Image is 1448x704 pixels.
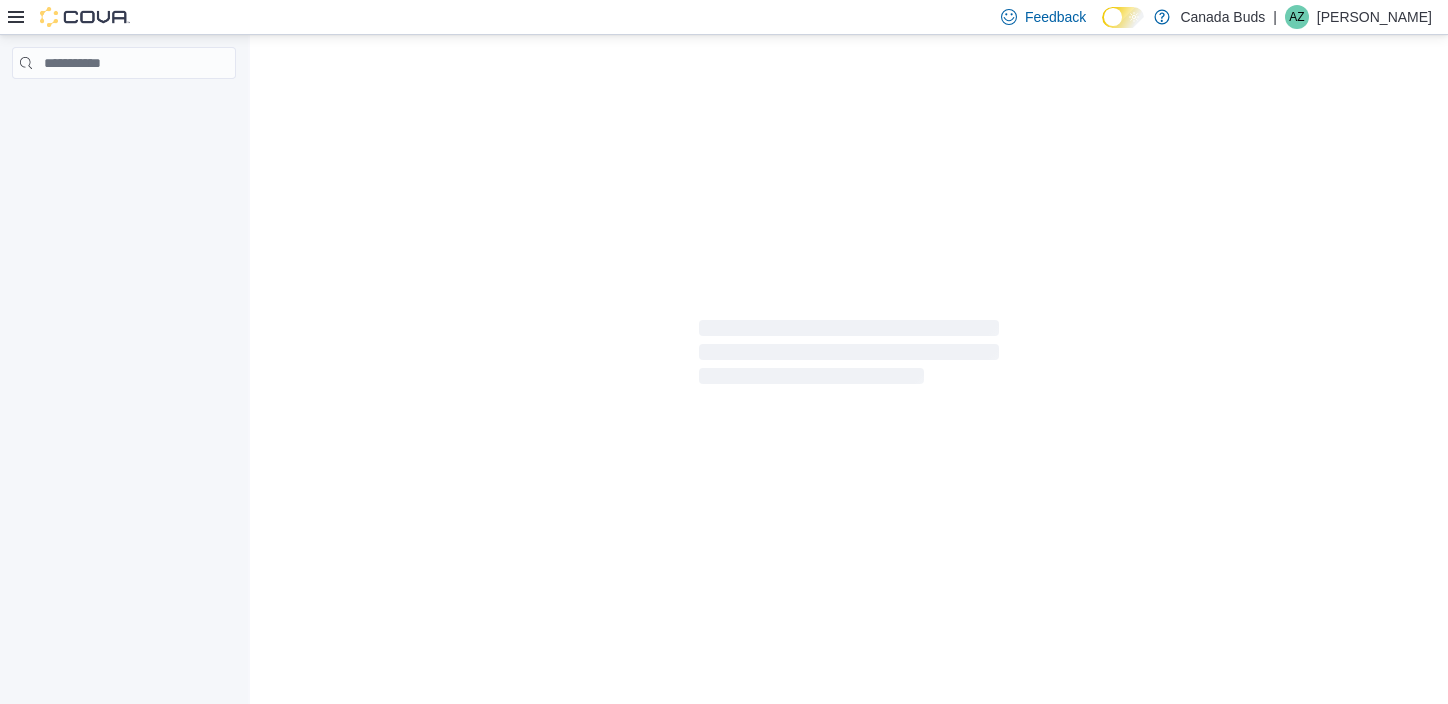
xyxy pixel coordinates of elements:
[1180,5,1265,29] p: Canada Buds
[1285,5,1309,29] div: Aaron Zgud
[40,7,130,27] img: Cova
[699,324,999,388] span: Loading
[1102,28,1103,29] span: Dark Mode
[1025,7,1086,27] span: Feedback
[1102,7,1144,28] input: Dark Mode
[1289,5,1304,29] span: AZ
[1273,5,1277,29] p: |
[1317,5,1432,29] p: [PERSON_NAME]
[12,83,236,131] nav: Complex example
